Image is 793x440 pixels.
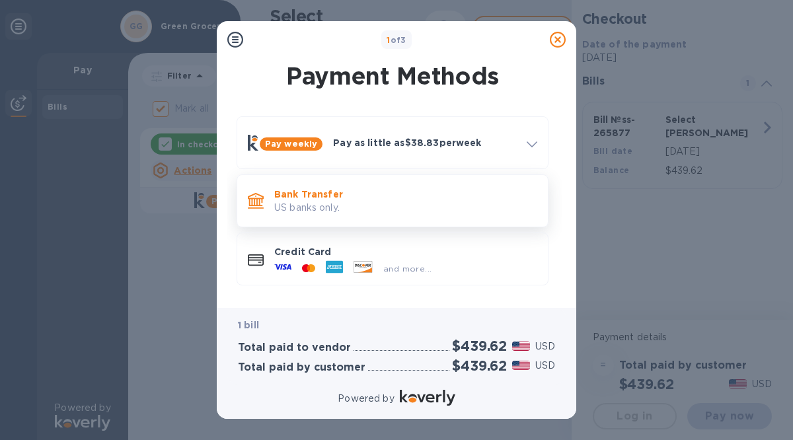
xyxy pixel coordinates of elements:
[338,392,394,406] p: Powered by
[452,357,507,374] h2: $439.62
[535,359,555,373] p: USD
[452,338,507,354] h2: $439.62
[400,390,455,406] img: Logo
[333,136,516,149] p: Pay as little as $38.83 per week
[535,340,555,353] p: USD
[512,361,530,370] img: USD
[234,62,551,90] h1: Payment Methods
[274,201,537,215] p: US banks only.
[238,342,351,354] h3: Total paid to vendor
[387,35,390,45] span: 1
[383,264,432,274] span: and more...
[238,320,259,330] b: 1 bill
[238,361,365,374] h3: Total paid by customer
[512,342,530,351] img: USD
[387,35,406,45] b: of 3
[265,139,317,149] b: Pay weekly
[274,245,537,258] p: Credit Card
[274,188,537,201] p: Bank Transfer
